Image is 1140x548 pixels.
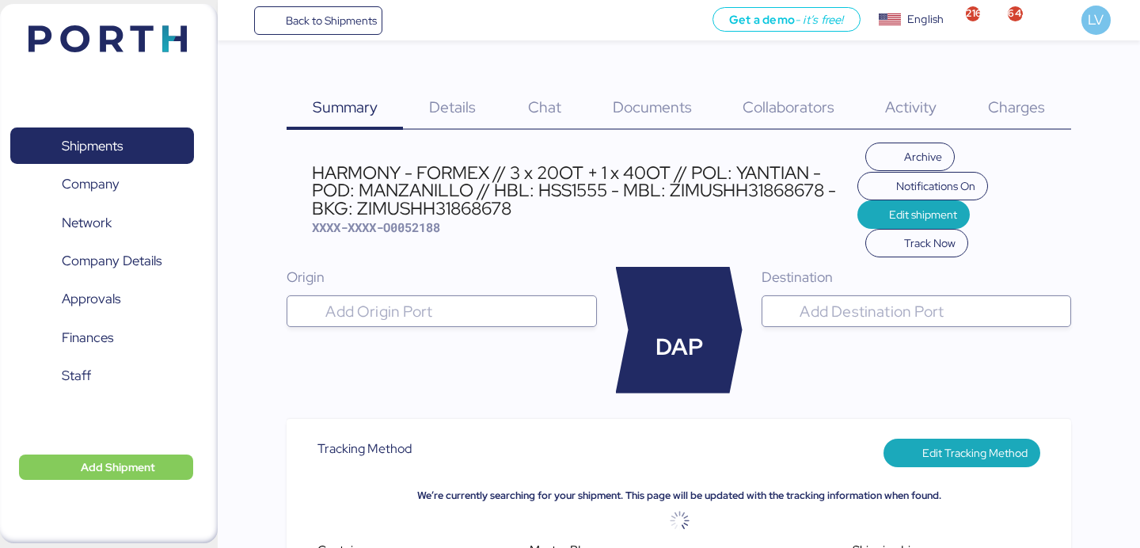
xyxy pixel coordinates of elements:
button: Edit Tracking Method [883,439,1040,467]
input: Add Origin Port [322,302,589,321]
a: Company [10,166,194,203]
div: HARMONY - FORMEX // 3 x 20OT + 1 x 40OT // POL: YANTIAN - POD: MANZANILLO // HBL: HSS1555 - MBL: ... [312,164,857,217]
button: Menu [227,7,254,34]
div: Origin [287,267,596,287]
span: XXXX-XXXX-O0052188 [312,219,440,235]
div: We’re currently searching for your shipment. This page will be updated with the tracking informat... [297,478,1061,513]
span: Edit Tracking Method [922,443,1028,462]
span: Tracking Method [317,439,412,459]
span: Charges [988,97,1045,117]
a: Back to Shipments [254,6,383,35]
span: Track Now [904,234,956,253]
span: Activity [885,97,937,117]
span: Back to Shipments [286,11,377,30]
span: Archive [904,147,942,166]
span: Company [62,173,120,196]
span: Shipments [62,135,123,158]
button: Archive [865,143,956,171]
a: Network [10,204,194,241]
span: Details [429,97,476,117]
span: DAP [655,330,703,364]
a: Staff [10,358,194,394]
span: Company Details [62,249,161,272]
button: Track Now [865,229,969,257]
span: Collaborators [743,97,834,117]
span: Network [62,211,112,234]
span: LV [1088,10,1104,30]
span: Notifications On [896,177,975,196]
button: Add Shipment [19,455,193,480]
input: Add Destination Port [796,302,1063,321]
span: Approvals [62,287,120,310]
span: Summary [313,97,378,117]
span: Finances [62,326,113,349]
button: Notifications On [857,172,989,200]
div: English [907,11,944,28]
span: Add Shipment [81,458,155,477]
a: Approvals [10,281,194,318]
div: Destination [762,267,1071,287]
span: Edit shipment [889,205,957,224]
span: Documents [613,97,692,117]
span: Chat [528,97,561,117]
span: Staff [62,364,91,387]
a: Company Details [10,243,194,280]
a: Finances [10,320,194,356]
button: Edit shipment [857,200,971,229]
a: Shipments [10,127,194,164]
